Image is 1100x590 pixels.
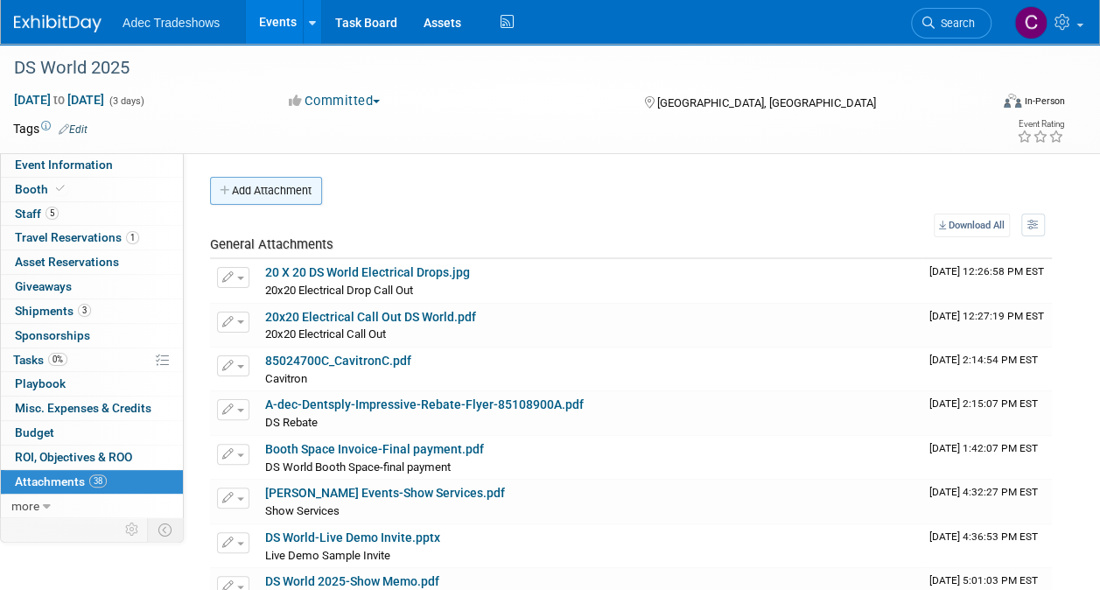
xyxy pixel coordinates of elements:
span: Adec Tradeshows [123,16,220,30]
a: Giveaways [1,275,183,299]
a: DS World-Live Demo Invite.pptx [265,530,440,544]
a: Shipments3 [1,299,183,323]
span: Travel Reservations [15,230,139,244]
a: Misc. Expenses & Credits [1,397,183,420]
span: Live Demo Sample Invite [265,549,390,562]
td: Upload Timestamp [922,436,1052,480]
img: ExhibitDay [14,15,102,32]
span: Upload Timestamp [929,574,1038,586]
span: [GEOGRAPHIC_DATA], [GEOGRAPHIC_DATA] [657,96,876,109]
i: Booth reservation complete [56,184,65,193]
span: Upload Timestamp [929,310,1044,322]
span: Budget [15,425,54,439]
span: Show Services [265,504,340,517]
a: Travel Reservations1 [1,226,183,249]
span: 3 [78,304,91,317]
a: Sponsorships [1,324,183,348]
button: Add Attachment [210,177,322,205]
td: Upload Timestamp [922,391,1052,435]
span: 20x20 Electrical Drop Call Out [265,284,413,297]
span: Tasks [13,353,67,367]
span: Shipments [15,304,91,318]
a: Budget [1,421,183,445]
span: Booth [15,182,68,196]
span: Sponsorships [15,328,90,342]
span: Asset Reservations [15,255,119,269]
a: more [1,495,183,518]
a: A-dec-Dentsply-Impressive-Rebate-Flyer-85108900A.pdf [265,397,584,411]
span: [DATE] [DATE] [13,92,105,108]
span: Staff [15,207,59,221]
span: Search [935,17,975,30]
span: 38 [89,474,107,488]
td: Personalize Event Tab Strip [117,518,148,541]
span: (3 days) [108,95,144,107]
span: General Attachments [210,236,333,252]
span: DS Rebate [265,416,318,429]
span: Upload Timestamp [929,265,1044,277]
span: Upload Timestamp [929,397,1038,410]
a: Edit [59,123,88,136]
a: 20x20 Electrical Call Out DS World.pdf [265,310,476,324]
span: 20x20 Electrical Call Out [265,327,386,341]
a: ROI, Objectives & ROO [1,446,183,469]
span: Event Information [15,158,113,172]
span: 0% [48,353,67,366]
td: Upload Timestamp [922,480,1052,523]
span: Cavitron [265,372,307,385]
a: Search [911,8,991,39]
a: Attachments38 [1,470,183,494]
span: Upload Timestamp [929,530,1038,543]
a: Event Information [1,153,183,177]
a: Staff5 [1,202,183,226]
span: Attachments [15,474,107,488]
td: Toggle Event Tabs [148,518,184,541]
a: Booth [1,178,183,201]
span: 1 [126,231,139,244]
a: DS World 2025-Show Memo.pdf [265,574,439,588]
a: 85024700C_CavitronC.pdf [265,354,411,368]
td: Tags [13,120,88,137]
td: Upload Timestamp [922,304,1052,348]
span: ROI, Objectives & ROO [15,450,132,464]
a: 20 X 20 DS World Electrical Drops.jpg [265,265,470,279]
div: DS World 2025 [8,53,975,84]
span: Misc. Expenses & Credits [15,401,151,415]
a: Booth Space Invoice-Final payment.pdf [265,442,484,456]
div: In-Person [1024,95,1065,108]
a: [PERSON_NAME] Events-Show Services.pdf [265,486,505,500]
span: more [11,499,39,513]
img: Carol Schmidlin [1014,6,1047,39]
span: Giveaways [15,279,72,293]
a: Tasks0% [1,348,183,372]
td: Upload Timestamp [922,259,1052,303]
span: Upload Timestamp [929,486,1038,498]
a: Download All [934,214,1010,237]
span: Upload Timestamp [929,442,1038,454]
img: Format-Inperson.png [1004,94,1021,108]
div: Event Format [912,91,1065,117]
td: Upload Timestamp [922,348,1052,391]
button: Committed [283,92,387,110]
a: Asset Reservations [1,250,183,274]
a: Playbook [1,372,183,396]
span: Upload Timestamp [929,354,1038,366]
span: to [51,93,67,107]
td: Upload Timestamp [922,524,1052,568]
div: Event Rating [1017,120,1064,129]
span: DS World Booth Space-final payment [265,460,451,474]
span: Playbook [15,376,66,390]
span: 5 [46,207,59,220]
